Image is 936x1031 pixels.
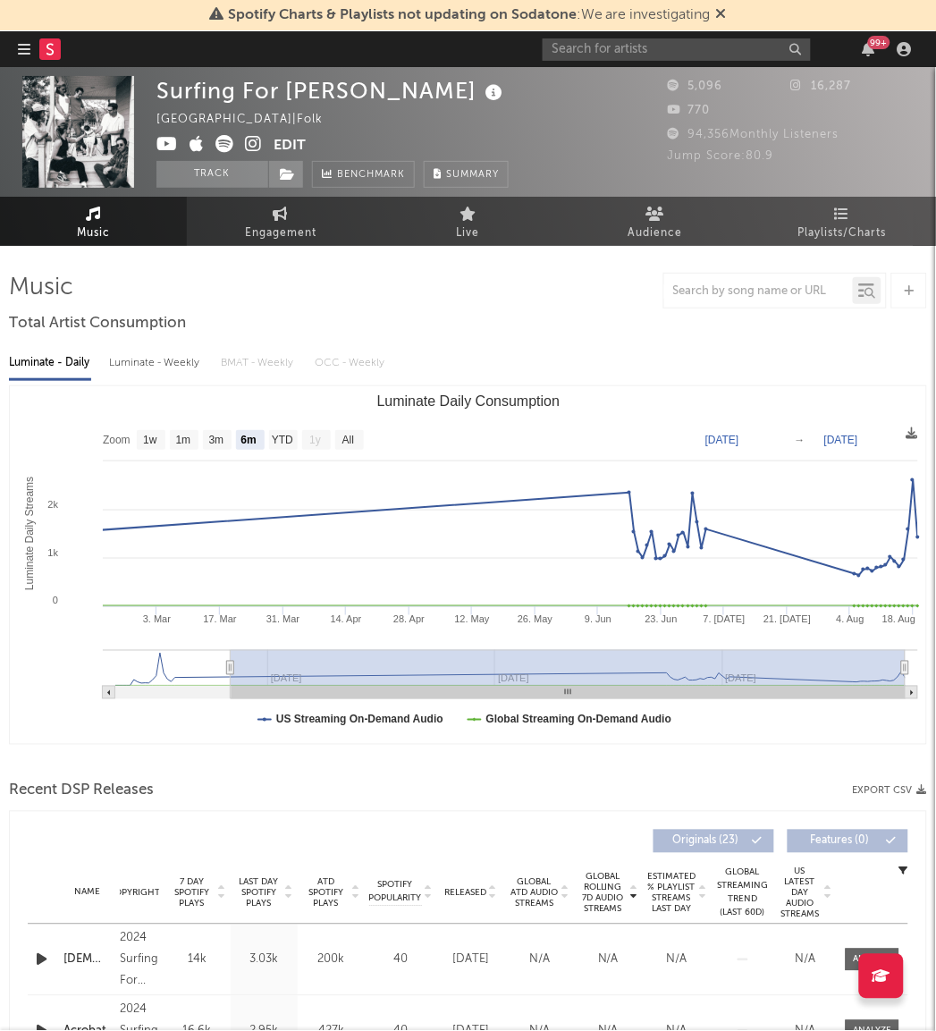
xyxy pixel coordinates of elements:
[441,951,501,969] div: [DATE]
[274,135,306,157] button: Edit
[457,223,480,244] span: Live
[241,435,257,447] text: 6m
[156,161,268,188] button: Track
[272,435,293,447] text: YTD
[331,614,362,625] text: 14. Apr
[799,836,881,847] span: Features ( 0 )
[749,197,936,246] a: Playlists/Charts
[156,109,343,131] div: [GEOGRAPHIC_DATA] | Folk
[375,197,561,246] a: Live
[668,150,774,162] span: Jump Score: 80.9
[518,614,553,625] text: 26. May
[337,165,405,186] span: Benchmark
[235,877,282,909] span: Last Day Spotify Plays
[143,435,157,447] text: 1w
[837,614,864,625] text: 4. Aug
[791,80,852,92] span: 16,287
[228,8,711,22] span: : We are investigating
[763,614,811,625] text: 21. [DATE]
[109,348,203,378] div: Luminate - Weekly
[143,614,172,625] text: 3. Mar
[77,223,110,244] span: Music
[668,105,711,116] span: 770
[455,614,491,625] text: 12. May
[63,951,111,969] a: [DEMOGRAPHIC_DATA]
[176,435,191,447] text: 1m
[578,872,628,915] span: Global Rolling 7D Audio Streams
[203,614,237,625] text: 17. Mar
[156,76,507,106] div: Surfing For [PERSON_NAME]
[668,129,839,140] span: 94,356 Monthly Listeners
[369,879,422,906] span: Spotify Popularity
[779,951,832,969] div: N/A
[868,36,890,49] div: 99 +
[647,872,696,915] span: Estimated % Playlist Streams Last Day
[486,714,672,726] text: Global Streaming On-Demand Audio
[63,886,111,900] div: Name
[664,284,853,299] input: Search by song name or URL
[245,223,316,244] span: Engagement
[302,951,360,969] div: 200k
[342,435,354,447] text: All
[665,836,747,847] span: Originals ( 23 )
[235,951,293,969] div: 3.03k
[209,435,224,447] text: 3m
[645,614,678,625] text: 23. Jun
[446,170,499,180] span: Summary
[228,8,577,22] span: Spotify Charts & Playlists not updating on Sodatone
[53,596,58,606] text: 0
[393,614,425,625] text: 28. Apr
[444,888,486,899] span: Released
[561,197,748,246] a: Audience
[882,614,915,625] text: 18. Aug
[23,477,36,590] text: Luminate Daily Streams
[647,951,707,969] div: N/A
[120,928,159,993] div: 2024 Surfing For [PERSON_NAME]
[788,830,908,853] button: Features(0)
[312,161,415,188] a: Benchmark
[853,786,927,797] button: Export CSV
[716,866,770,920] div: Global Streaming Trend (Last 60D)
[168,951,226,969] div: 14k
[309,435,321,447] text: 1y
[168,877,215,909] span: 7 Day Spotify Plays
[266,614,300,625] text: 31. Mar
[9,348,91,378] div: Luminate - Daily
[543,38,811,61] input: Search for artists
[705,434,739,446] text: [DATE]
[668,80,723,92] span: 5,096
[704,614,746,625] text: 7. [DATE]
[510,877,559,909] span: Global ATD Audio Streams
[9,313,186,334] span: Total Artist Consumption
[369,951,432,969] div: 40
[47,499,58,510] text: 2k
[795,434,805,446] text: →
[47,547,58,558] text: 1k
[108,888,160,899] span: Copyright
[585,614,611,625] text: 9. Jun
[276,714,443,726] text: US Streaming On-Demand Audio
[716,8,727,22] span: Dismiss
[654,830,774,853] button: Originals(23)
[798,223,887,244] span: Playlists/Charts
[779,866,822,920] span: US Latest Day Audio Streams
[510,951,569,969] div: N/A
[103,435,131,447] text: Zoom
[10,386,927,744] svg: Luminate Daily Consumption
[578,951,638,969] div: N/A
[377,393,561,409] text: Luminate Daily Consumption
[628,223,682,244] span: Audience
[187,197,374,246] a: Engagement
[424,161,509,188] button: Summary
[302,877,350,909] span: ATD Spotify Plays
[9,781,154,802] span: Recent DSP Releases
[824,434,858,446] text: [DATE]
[863,42,875,56] button: 99+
